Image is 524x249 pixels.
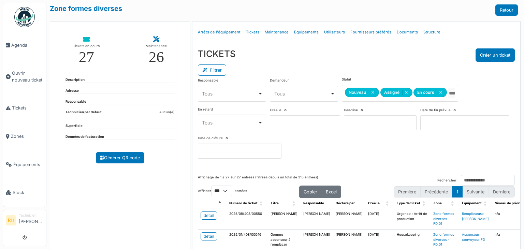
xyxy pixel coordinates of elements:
button: Excel [321,186,341,198]
div: En cours [413,88,447,97]
div: Nouveau [345,88,379,97]
div: 26 [149,49,164,65]
label: Afficher entrées [198,186,247,196]
div: Tous [274,90,330,97]
div: Assigné [380,88,412,97]
button: Créer un ticket [476,48,515,62]
div: 27 [79,49,94,65]
h3: TICKETS [198,48,236,59]
dt: Technicien par défaut [65,110,102,118]
label: Créé le [270,108,281,113]
dt: Adresse [65,88,79,93]
img: Badge_color-CXgf-gQk.svg [14,7,35,27]
div: Tous [202,119,258,126]
a: Zone formes diverses [50,4,122,13]
dd: Aucun(e) [159,110,175,115]
button: Remove item: 'ongoing' [437,90,445,95]
button: Remove item: 'new' [369,90,377,95]
span: Titre: Activate to sort [292,198,296,209]
span: Équipement [462,201,482,205]
a: Tickets [3,94,46,122]
dt: Superficie [65,123,83,129]
label: Rechercher : [437,178,458,183]
span: Équipement: Activate to sort [484,198,488,209]
a: Maintenance 26 [140,31,173,70]
a: Tickets [243,24,262,40]
span: Ouvrir nouveau ticket [12,70,43,83]
label: Date de fin prévue [420,108,451,113]
a: Structure [421,24,443,40]
a: detail [201,232,217,240]
div: Maintenance [146,43,167,49]
a: Zone formes diverses - FD.01 [433,212,454,225]
button: Copier [299,186,322,198]
a: Tickets en cours 27 [68,31,105,70]
label: Demandeur [270,78,289,83]
a: Zones [3,122,46,150]
a: Ascenseur convoyeur FD [462,233,485,241]
td: [PERSON_NAME] [301,209,333,230]
a: Équipements [291,24,321,40]
a: Ouvrir nouveau ticket [3,59,46,94]
span: Zone [433,201,442,205]
td: [PERSON_NAME] [268,209,301,230]
span: Zone: Activate to sort [451,198,455,209]
a: Agenda [3,31,46,59]
div: Tous [202,90,258,97]
span: Stock [13,189,43,196]
span: Excel [326,189,337,194]
select: Afficherentrées [211,186,232,196]
span: Type de ticket: Activate to sort [422,198,426,209]
a: Générer QR code [96,152,144,163]
span: Équipements [13,161,43,168]
span: Déclaré par [336,201,355,205]
span: Niveau de priorité [495,201,524,205]
li: RH [6,215,16,225]
div: Tickets en cours [73,43,100,49]
span: Numéro de ticket [229,201,258,205]
a: Arrêts de l'équipement [195,24,243,40]
span: Numéro de ticket: Activate to sort [260,198,264,209]
a: Maintenance [262,24,291,40]
span: Créé le: Activate to sort [386,198,390,209]
dt: Description [65,77,85,83]
button: Remove item: 'assigned' [402,90,410,95]
a: detail [201,211,217,220]
span: Type de ticket [397,201,420,205]
a: Remplisseuse [PERSON_NAME] [462,212,489,221]
a: Fournisseurs préférés [348,24,394,40]
dt: Données de facturation [65,134,104,140]
span: Créé le [368,201,380,205]
label: Date de clôture [198,136,223,141]
td: Urgence : Arrêt de production [394,209,431,230]
span: Tickets [12,105,43,111]
a: Documents [394,24,421,40]
span: Titre [271,201,279,205]
nav: pagination [394,186,515,197]
button: 1 [452,186,463,197]
span: Copier [304,189,317,194]
span: Zones [11,133,43,140]
a: RH Technicien[PERSON_NAME] [6,213,43,229]
a: Zone formes diverses - FD.01 [433,233,454,246]
a: Retour [495,4,518,16]
label: Responsable [198,78,218,83]
dt: Responsable [65,99,86,104]
div: Affichage de 1 à 27 sur 27 entrées (filtrées depuis un total de 315 entrées) [198,175,318,186]
label: Deadline [344,108,358,113]
td: [DATE] [365,209,394,230]
span: Responsable [303,201,324,205]
span: Agenda [11,42,43,48]
label: Statut [342,77,351,82]
button: Filtrer [198,64,226,76]
li: [PERSON_NAME] [19,213,43,228]
a: Équipements [3,150,46,179]
td: [PERSON_NAME] [333,209,365,230]
div: detail [204,213,214,219]
a: Stock [3,179,46,207]
input: Tous [448,88,455,98]
a: Utilisateurs [321,24,348,40]
td: 2025/08/408/00550 [227,209,268,230]
label: En retard [198,107,213,112]
div: Technicien [19,213,43,218]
